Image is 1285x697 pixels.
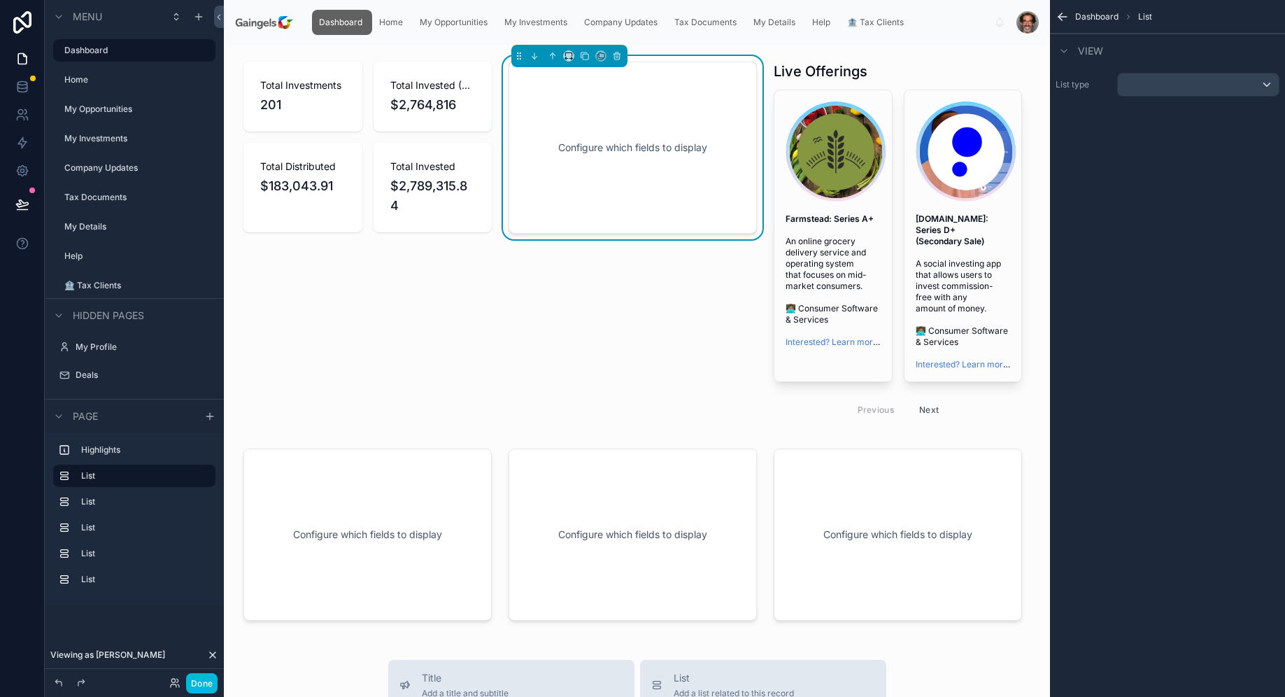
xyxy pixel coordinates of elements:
[81,522,204,533] label: List
[420,17,488,28] span: My Opportunities
[64,280,207,291] label: 🏦 Tax Clients
[73,309,144,323] span: Hidden pages
[81,470,204,481] label: List
[76,369,207,381] label: Deals
[64,45,207,56] label: Dashboard
[422,671,509,685] span: Title
[306,7,994,38] div: scrollable content
[1078,44,1103,58] span: View
[64,221,207,232] label: My Details
[45,432,224,605] div: scrollable content
[372,10,413,35] a: Home
[81,496,204,507] label: List
[1075,11,1119,22] span: Dashboard
[674,671,794,685] span: List
[413,10,497,35] a: My Opportunities
[64,251,207,262] label: Help
[379,17,403,28] span: Home
[667,10,746,35] a: Tax Documents
[674,17,737,28] span: Tax Documents
[186,673,218,694] button: Done
[577,10,667,35] a: Company Updates
[73,10,102,24] span: Menu
[1056,79,1112,90] label: List type
[812,17,830,28] span: Help
[312,10,372,35] a: Dashboard
[235,11,295,34] img: App logo
[73,409,98,423] span: Page
[805,10,840,35] a: Help
[64,74,207,85] label: Home
[504,17,567,28] span: My Investments
[532,85,734,211] div: Configure which fields to display
[64,162,207,174] label: Company Updates
[50,649,165,661] span: Viewing as [PERSON_NAME]
[753,17,795,28] span: My Details
[847,17,904,28] span: 🏦 Tax Clients
[64,192,207,203] label: Tax Documents
[76,342,207,353] label: My Profile
[81,444,204,456] label: Highlights
[746,10,805,35] a: My Details
[64,104,207,115] label: My Opportunities
[81,548,204,559] label: List
[1138,11,1152,22] span: List
[81,574,204,585] label: List
[584,17,658,28] span: Company Updates
[497,10,577,35] a: My Investments
[840,10,914,35] a: 🏦 Tax Clients
[319,17,362,28] span: Dashboard
[64,133,207,144] label: My Investments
